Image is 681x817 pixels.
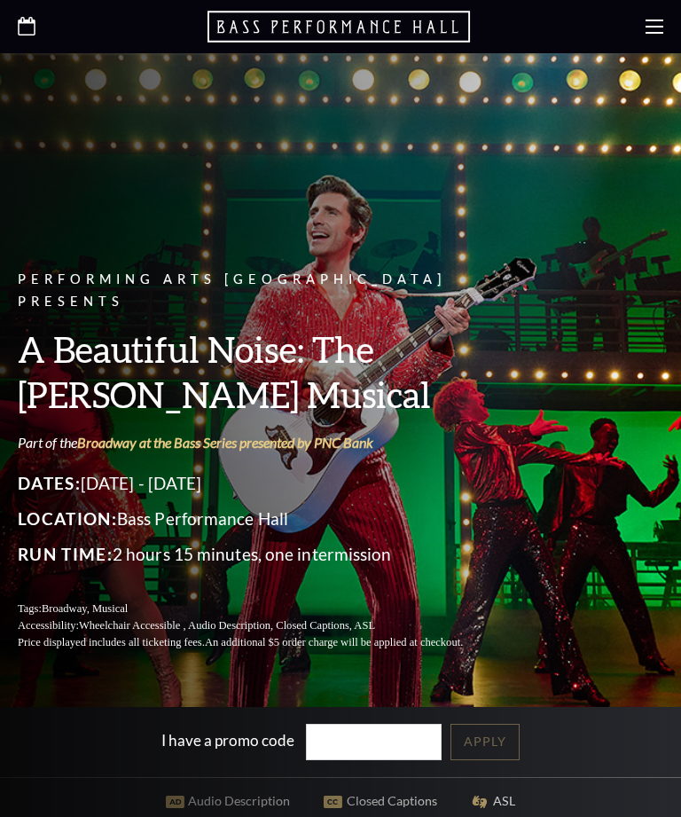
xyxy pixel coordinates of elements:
[18,505,505,533] p: Bass Performance Hall
[18,508,117,529] span: Location:
[18,473,81,493] span: Dates:
[18,269,505,313] p: Performing Arts [GEOGRAPHIC_DATA] Presents
[18,469,505,498] p: [DATE] - [DATE]
[161,731,294,750] label: I have a promo code
[79,619,375,632] span: Wheelchair Accessible , Audio Description, Closed Captions, ASL
[77,434,373,451] a: Broadway at the Bass Series presented by PNC Bank
[42,602,128,615] span: Broadway, Musical
[18,617,505,634] p: Accessibility:
[18,433,505,452] p: Part of the
[18,544,113,564] span: Run Time:
[205,636,463,648] span: An additional $5 order charge will be applied at checkout.
[18,601,505,617] p: Tags:
[18,540,505,569] p: 2 hours 15 minutes, one intermission
[18,326,505,417] h3: A Beautiful Noise: The [PERSON_NAME] Musical
[18,634,505,651] p: Price displayed includes all ticketing fees.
